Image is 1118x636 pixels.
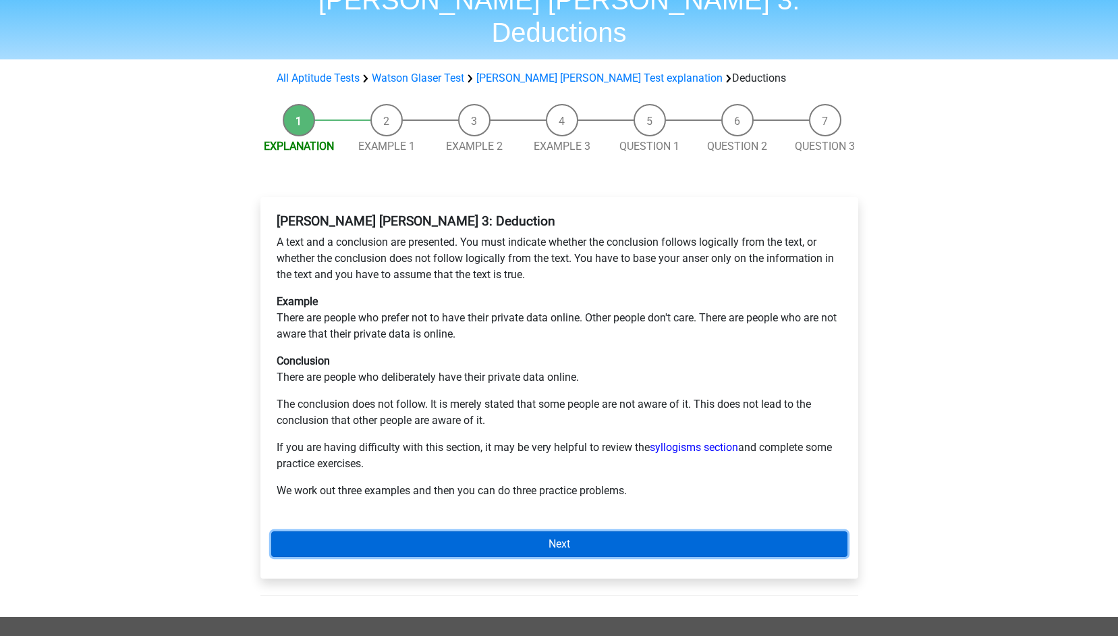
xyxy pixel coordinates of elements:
[650,441,738,454] a: syllogisms section
[277,295,318,308] b: Example
[277,234,842,283] p: A text and a conclusion are presented. You must indicate whether the conclusion follows logically...
[277,213,555,229] b: [PERSON_NAME] [PERSON_NAME] 3: Deduction
[277,294,842,342] p: There are people who prefer not to have their private data online. Other people don't care. There...
[277,72,360,84] a: All Aptitude Tests
[277,440,842,472] p: If you are having difficulty with this section, it may be very helpful to review the and complete...
[358,140,415,153] a: Example 1
[707,140,767,153] a: Question 2
[271,531,847,557] a: Next
[277,396,842,429] p: The conclusion does not follow. It is merely stated that some people are not aware of it. This do...
[271,70,847,86] div: Deductions
[476,72,723,84] a: [PERSON_NAME] [PERSON_NAME] Test explanation
[264,140,334,153] a: Explanation
[619,140,679,153] a: Question 1
[277,354,330,367] b: Conclusion
[277,483,842,499] p: We work out three examples and then you can do three practice problems.
[277,353,842,386] p: There are people who deliberately have their private data online.
[795,140,855,153] a: Question 3
[534,140,590,153] a: Example 3
[446,140,503,153] a: Example 2
[372,72,464,84] a: Watson Glaser Test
